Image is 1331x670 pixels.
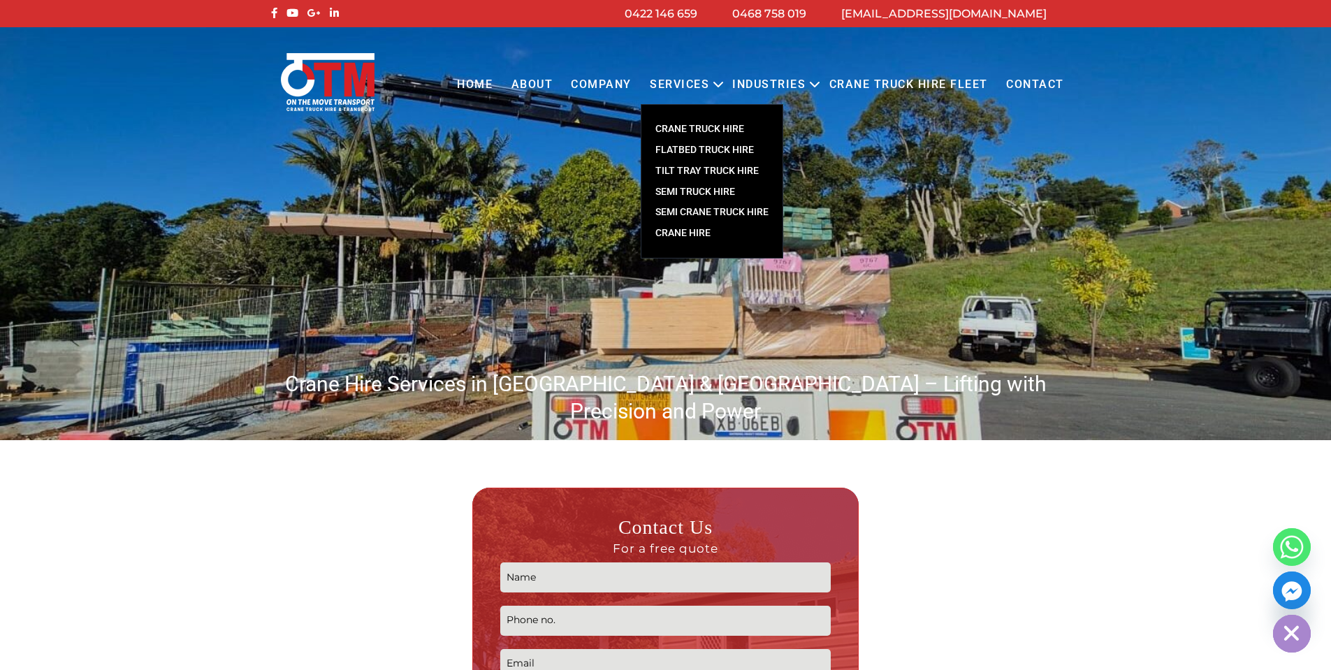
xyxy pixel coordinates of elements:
[278,52,377,112] img: Otmtransport
[997,66,1073,104] a: Contact
[641,223,783,244] a: Crane Hire
[841,7,1047,20] a: [EMAIL_ADDRESS][DOMAIN_NAME]
[268,370,1064,425] h1: Crane Hire Services in [GEOGRAPHIC_DATA] & [GEOGRAPHIC_DATA] – Lifting with Precision and Power
[500,562,831,592] input: Name
[641,182,783,203] a: SEMI TRUCK HIRE
[500,515,831,555] h3: Contact Us
[641,161,783,182] a: TILT TRAY TRUCK HIRE
[448,66,502,104] a: Home
[562,66,641,104] a: COMPANY
[641,140,783,161] a: FLATBED TRUCK HIRE
[641,119,783,140] a: CRANE TRUCK HIRE
[820,66,996,104] a: Crane Truck Hire Fleet
[500,541,831,556] span: For a free quote
[500,606,831,636] input: Phone no.
[1273,571,1311,609] a: Facebook_Messenger
[732,7,806,20] a: 0468 758 019
[502,66,562,104] a: About
[641,202,783,223] a: SEMI CRANE TRUCK HIRE
[641,66,718,104] a: Services
[1273,528,1311,566] a: Whatsapp
[625,7,697,20] a: 0422 146 659
[723,66,815,104] a: Industries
